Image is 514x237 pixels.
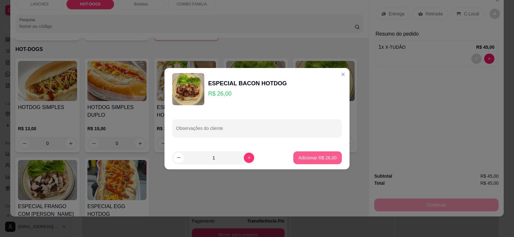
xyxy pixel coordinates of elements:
[208,89,287,98] p: R$ 26,00
[173,153,184,163] button: decrease-product-quantity
[298,155,337,161] p: Adicionar R$ 26,00
[176,128,338,134] input: Observações do cliente
[208,79,287,88] div: ESPECIAL BACON HOTDOG
[244,153,254,163] button: increase-product-quantity
[293,151,342,164] button: Adicionar R$ 26,00
[172,73,204,105] img: product-image
[338,69,348,80] button: Close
